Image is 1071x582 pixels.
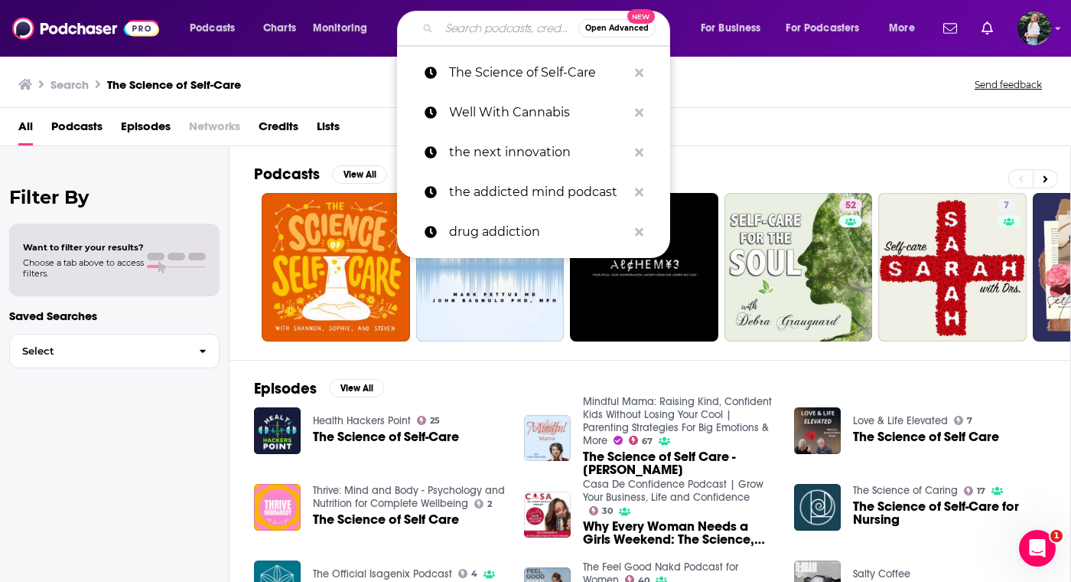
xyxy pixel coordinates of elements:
button: View All [329,379,384,397]
button: View All [332,165,387,184]
a: 25 [417,416,441,425]
span: 1 [1050,530,1063,542]
a: The Official Isagenix Podcast [313,567,452,580]
span: Charts [263,18,296,39]
button: Show profile menu [1017,11,1051,45]
button: open menu [179,16,255,41]
span: The Science of Self Care - [PERSON_NAME] [583,450,776,476]
button: open menu [878,16,934,41]
a: EpisodesView All [254,379,384,398]
span: Choose a tab above to access filters. [23,257,144,279]
span: 25 [430,417,440,424]
a: Lists [317,114,340,145]
img: User Profile [1017,11,1051,45]
h2: Podcasts [254,165,320,184]
a: 2 [474,499,493,508]
a: The Science of Self-Care for Nursing [853,500,1046,526]
p: The Science of Self-Care [449,53,627,93]
a: 17 [964,486,986,495]
button: Open AdvancedNew [578,19,656,38]
span: Podcasts [190,18,235,39]
input: Search podcasts, credits, & more... [439,16,578,41]
a: Charts [253,16,305,41]
button: open menu [302,16,387,41]
span: Monitoring [313,18,367,39]
span: 2 [487,501,492,508]
a: 52 [839,199,862,211]
a: The Science of Self Care [853,430,999,443]
img: Why Every Woman Needs a Girls Weekend: The Science, Self-Care, and Sisterhood Behind Time Away Wi... [524,492,571,538]
span: 7 [1004,198,1009,214]
a: 67 [629,436,653,445]
a: the addicted mind podcast [397,172,670,212]
p: drug addiction [449,212,627,252]
iframe: Intercom live chat [1019,530,1056,567]
span: Logged in as ginny24232 [1017,11,1051,45]
button: open menu [776,16,882,41]
span: Open Advanced [585,25,649,32]
span: Networks [189,114,240,145]
a: 7 [998,199,1015,211]
a: drug addiction [397,212,670,252]
span: 67 [642,438,653,445]
a: Show notifications dropdown [975,15,999,41]
span: Credits [259,114,298,145]
span: 17 [977,488,985,495]
a: 30 [589,506,614,515]
a: Salty Coffee [853,567,910,580]
a: The Science of Self-Care [313,430,459,443]
img: Podchaser - Follow, Share and Rate Podcasts [12,14,159,43]
h3: Search [50,77,89,92]
span: For Podcasters [786,18,859,39]
button: Send feedback [970,78,1047,91]
h2: Episodes [254,379,317,398]
span: 4 [471,571,477,577]
button: open menu [690,16,780,41]
span: For Business [701,18,761,39]
p: Well With Cannabis [449,93,627,132]
span: Select [10,346,187,356]
span: 52 [845,198,856,214]
img: The Science of Self-Care [254,407,301,454]
img: The Science of Self-Care for Nursing [794,484,841,531]
a: Why Every Woman Needs a Girls Weekend: The Science, Self-Care, and Sisterhood Behind Time Away Wi... [583,520,776,546]
a: 8 [416,193,565,342]
a: Well With Cannabis [397,93,670,132]
a: Thrive: Mind and Body - Psychology and Nutrition for Complete Wellbeing [313,484,505,510]
p: the next innovation [449,132,627,172]
div: Search podcasts, credits, & more... [412,11,685,46]
a: The Science of Self-Care [397,53,670,93]
a: The Science of Self Care - Lisa Feldman Barrett [583,450,776,476]
a: The Science of Caring [853,484,958,497]
a: Episodes [121,114,171,145]
img: The Science of Self Care [254,484,301,531]
a: Show notifications dropdown [937,15,963,41]
img: The Science of Self Care - Lisa Feldman Barrett [524,415,571,462]
a: Casa De Confidence Podcast | Grow Your Business, Life and Confidence [583,478,763,504]
span: New [627,9,655,24]
a: Podcasts [51,114,103,145]
a: The Science of Self Care [313,513,459,526]
a: Mindful Mama: Raising Kind, Confident Kids Without Losing Your Cool | Parenting Strategies For Bi... [583,395,772,447]
p: Saved Searches [9,309,220,323]
h3: The Science of Self-Care [107,77,241,92]
a: 4 [458,569,478,578]
span: 30 [602,508,613,515]
a: the next innovation [397,132,670,172]
a: All [18,114,33,145]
